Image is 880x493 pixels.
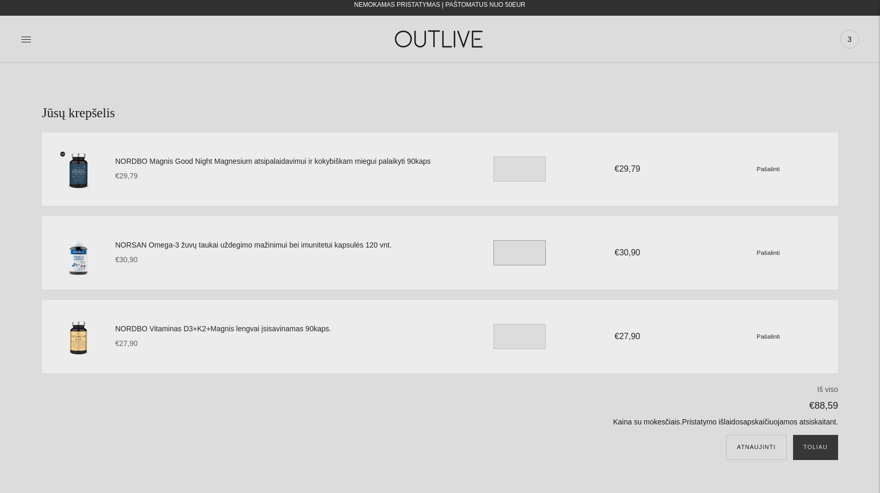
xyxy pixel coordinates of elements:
[568,162,687,176] div: €29,79
[568,245,687,260] div: €30,90
[321,398,838,414] p: €88,59
[568,329,687,343] div: €27,90
[757,333,780,340] small: Pašalinti
[682,418,743,426] a: Pristatymo išlaidos
[115,170,461,183] div: €29,79
[115,155,461,168] a: NORDBO Magnis Good Night Magnesium atsipalaidavimui ir kokybiškam miegui palaikyti 90kaps
[52,227,105,279] img: NORSAN Omega-3 žuvų taukai uždegimo mažinimui bei imunitetui kapsulės 120 vnt.
[726,435,787,460] button: Atnaujinti
[757,165,780,172] small: Pašalinti
[42,105,838,122] h1: Jūsų krepšelis
[493,240,546,265] input: Translation missing: en.cart.general.item_quantity
[115,338,461,350] div: €27,90
[115,323,461,335] a: NORDBO Vitaminas D3+K2+Magnis lengvai įsisavinamas 90kaps.
[321,384,838,396] p: Iš viso
[52,143,105,195] img: NORDBO Magnis Good Night Magnesium atsipalaidavimui ir kokybiškam miegui palaikyti 90kaps
[493,324,546,349] input: Translation missing: en.cart.general.item_quantity
[840,28,859,51] a: 3
[757,164,780,173] a: Pašalinti
[757,332,780,340] a: Pašalinti
[757,248,780,256] a: Pašalinti
[375,21,505,57] img: OUTLIVE
[842,32,857,47] span: 3
[793,435,838,460] button: Toliau
[493,156,546,182] input: Translation missing: en.cart.general.item_quantity
[52,310,105,363] img: NORDBO Vitaminas D3+K2+Magnis lengvai įsisavinamas 90kaps.
[115,254,461,266] div: €30,90
[757,249,780,256] small: Pašalinti
[321,416,838,429] p: Kaina su mokesčiais. apskaičiuojamos atsiskaitant.
[115,239,461,252] a: NORSAN Omega-3 žuvų taukai uždegimo mažinimui bei imunitetui kapsulės 120 vnt.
